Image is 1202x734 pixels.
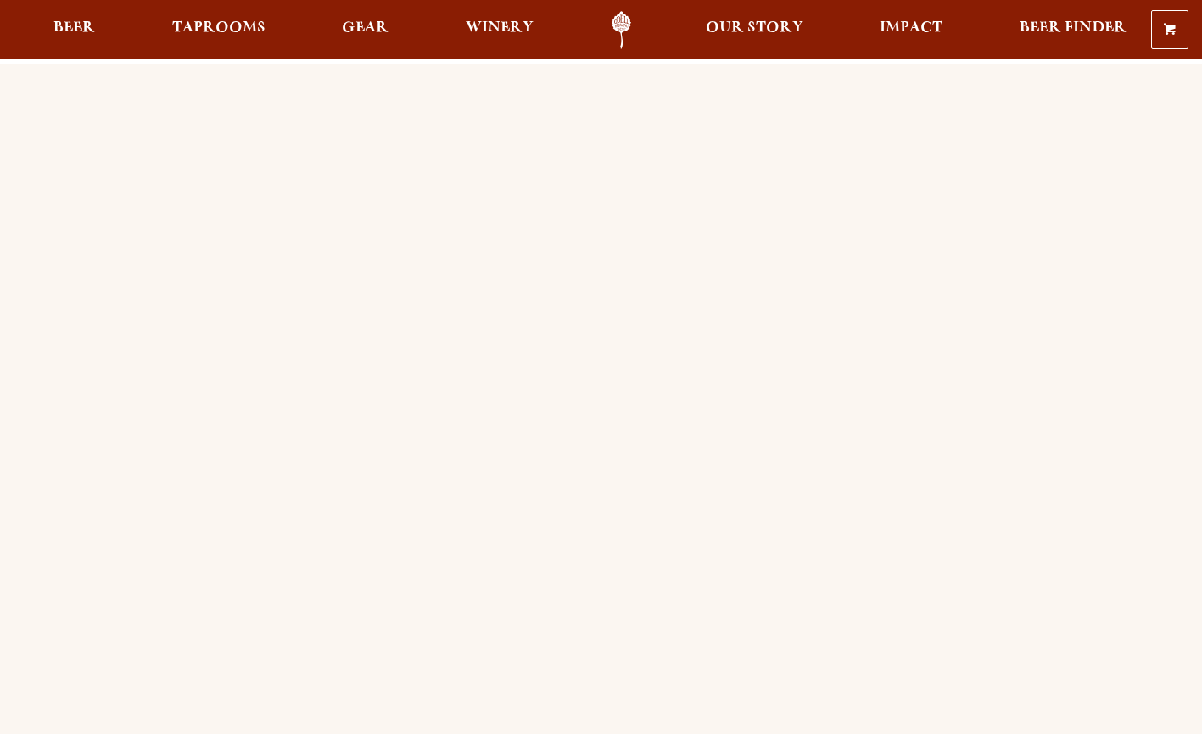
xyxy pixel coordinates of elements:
[1009,11,1138,49] a: Beer Finder
[590,11,653,49] a: Odell Home
[161,11,277,49] a: Taprooms
[869,11,953,49] a: Impact
[172,21,266,35] span: Taprooms
[342,21,389,35] span: Gear
[695,11,814,49] a: Our Story
[466,21,534,35] span: Winery
[331,11,400,49] a: Gear
[880,21,942,35] span: Impact
[455,11,545,49] a: Winery
[53,21,95,35] span: Beer
[1020,21,1127,35] span: Beer Finder
[706,21,803,35] span: Our Story
[42,11,106,49] a: Beer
